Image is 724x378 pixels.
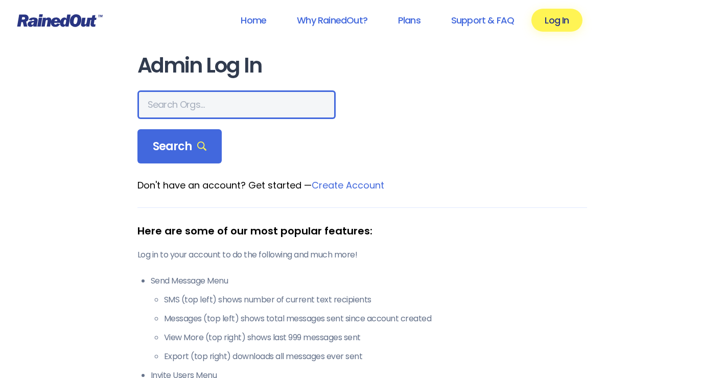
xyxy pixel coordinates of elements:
input: Search Orgs… [137,90,336,119]
li: Export (top right) downloads all messages ever sent [164,350,587,363]
a: Log In [531,9,582,32]
div: Search [137,129,222,164]
li: SMS (top left) shows number of current text recipients [164,294,587,306]
li: View More (top right) shows last 999 messages sent [164,332,587,344]
p: Log in to your account to do the following and much more! [137,249,587,261]
a: Support & FAQ [438,9,527,32]
a: Plans [385,9,434,32]
div: Here are some of our most popular features: [137,223,587,239]
li: Send Message Menu [151,275,587,363]
h1: Admin Log In [137,54,587,77]
a: Why RainedOut? [284,9,381,32]
span: Search [153,139,207,154]
a: Home [227,9,279,32]
li: Messages (top left) shows total messages sent since account created [164,313,587,325]
a: Create Account [312,179,384,192]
